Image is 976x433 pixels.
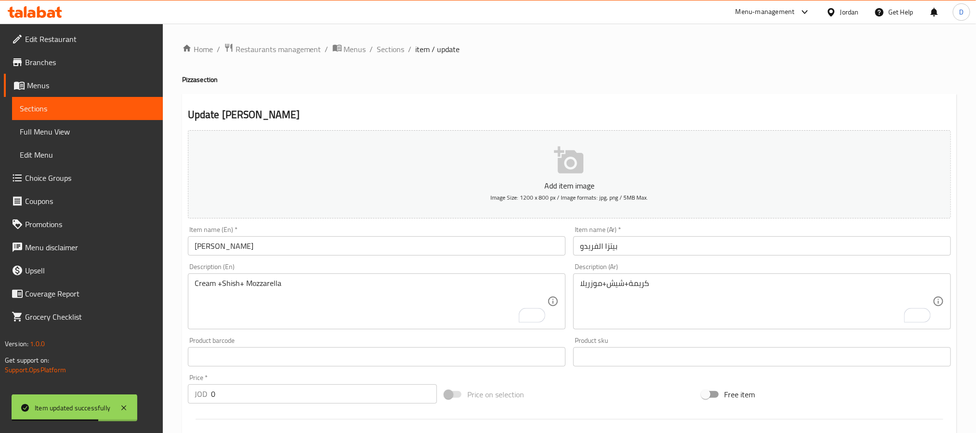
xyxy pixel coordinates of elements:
[332,43,366,55] a: Menus
[4,74,163,97] a: Menus
[377,43,405,55] a: Sections
[20,149,155,161] span: Edit Menu
[25,218,155,230] span: Promotions
[27,80,155,91] span: Menus
[195,279,547,325] textarea: To enrich screen reader interactions, please activate Accessibility in Grammarly extension settings
[4,189,163,213] a: Coupons
[325,43,329,55] li: /
[25,242,155,253] span: Menu disclaimer
[959,7,963,17] span: D
[12,120,163,143] a: Full Menu View
[344,43,366,55] span: Menus
[4,27,163,51] a: Edit Restaurant
[12,143,163,166] a: Edit Menu
[188,347,566,366] input: Please enter product barcode
[30,338,45,350] span: 1.0.0
[35,403,110,413] div: Item updated successfully
[409,43,412,55] li: /
[203,180,936,191] p: Add item image
[188,130,951,218] button: Add item imageImage Size: 1200 x 800 px / Image formats: jpg, png / 5MB Max.
[25,265,155,276] span: Upsell
[4,166,163,189] a: Choice Groups
[5,364,66,376] a: Support.OpsPlatform
[5,338,28,350] span: Version:
[4,236,163,259] a: Menu disclaimer
[195,388,207,400] p: JOD
[20,126,155,137] span: Full Menu View
[736,6,795,18] div: Menu-management
[25,195,155,207] span: Coupons
[840,7,859,17] div: Jordan
[573,347,951,366] input: Please enter product sku
[25,172,155,184] span: Choice Groups
[20,103,155,114] span: Sections
[4,213,163,236] a: Promotions
[182,43,213,55] a: Home
[580,279,933,325] textarea: To enrich screen reader interactions, please activate Accessibility in Grammarly extension settings
[188,108,951,122] h2: Update [PERSON_NAME]
[224,43,321,55] a: Restaurants management
[4,259,163,282] a: Upsell
[573,236,951,256] input: Enter name Ar
[4,282,163,305] a: Coverage Report
[25,33,155,45] span: Edit Restaurant
[12,97,163,120] a: Sections
[236,43,321,55] span: Restaurants management
[25,311,155,323] span: Grocery Checklist
[4,305,163,328] a: Grocery Checklist
[490,192,648,203] span: Image Size: 1200 x 800 px / Image formats: jpg, png / 5MB Max.
[188,236,566,256] input: Enter name En
[25,288,155,299] span: Coverage Report
[4,51,163,74] a: Branches
[211,384,437,404] input: Please enter price
[725,389,755,400] span: Free item
[370,43,373,55] li: /
[467,389,524,400] span: Price on selection
[182,75,957,84] h4: Pizza section
[25,56,155,68] span: Branches
[217,43,220,55] li: /
[182,43,957,55] nav: breadcrumb
[5,354,49,366] span: Get support on:
[416,43,460,55] span: item / update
